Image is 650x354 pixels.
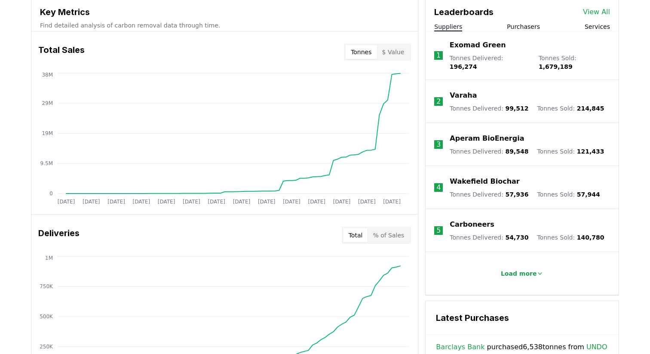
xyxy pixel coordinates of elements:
h3: Latest Purchases [436,311,608,324]
p: Tonnes Sold : [537,104,604,113]
p: Load more [501,269,537,278]
tspan: 250K [40,344,53,350]
tspan: [DATE] [308,199,325,205]
tspan: 29M [42,100,53,106]
a: Wakefield Biochar [450,176,519,187]
h3: Deliveries [38,227,80,244]
p: Tonnes Delivered : [450,54,530,71]
p: 5 [436,225,441,236]
tspan: 19M [42,130,53,136]
button: Total [343,228,368,242]
span: 89,548 [505,148,528,155]
span: 214,845 [577,105,604,112]
tspan: [DATE] [358,199,376,205]
tspan: 1M [45,255,53,261]
span: 57,936 [505,191,528,198]
button: $ Value [377,45,410,59]
tspan: [DATE] [283,199,300,205]
p: Tonnes Delivered : [450,147,528,156]
tspan: 750K [40,283,53,289]
a: Aperam BioEnergia [450,133,524,144]
tspan: [DATE] [233,199,251,205]
p: Tonnes Sold : [537,190,600,199]
tspan: [DATE] [258,199,276,205]
tspan: [DATE] [158,199,175,205]
button: Load more [494,265,551,282]
p: 1 [436,50,441,61]
p: Tonnes Sold : [539,54,610,71]
a: Exomad Green [450,40,506,50]
button: Purchasers [507,22,540,31]
a: UNDO [586,342,607,352]
tspan: [DATE] [133,199,150,205]
a: Varaha [450,90,477,101]
a: View All [583,7,610,17]
tspan: 38M [42,72,53,78]
p: Tonnes Sold : [537,233,604,242]
p: Tonnes Delivered : [450,233,528,242]
span: purchased 6,538 tonnes from [436,342,607,352]
tspan: [DATE] [333,199,351,205]
span: 54,730 [505,234,528,241]
span: 196,274 [450,63,477,70]
button: Suppliers [434,22,462,31]
button: Services [585,22,610,31]
tspan: [DATE] [107,199,125,205]
h3: Key Metrics [40,6,409,18]
p: 4 [436,182,441,193]
p: Tonnes Delivered : [450,104,528,113]
tspan: [DATE] [383,199,401,205]
tspan: 0 [49,191,53,197]
tspan: [DATE] [58,199,75,205]
h3: Leaderboards [434,6,494,18]
p: Tonnes Sold : [537,147,604,156]
tspan: [DATE] [183,199,200,205]
span: 121,433 [577,148,604,155]
span: 140,780 [577,234,604,241]
p: Tonnes Delivered : [450,190,528,199]
span: 1,679,189 [539,63,573,70]
h3: Total Sales [38,43,85,61]
a: Carboneers [450,219,494,230]
button: % of Sales [368,228,409,242]
span: 57,944 [577,191,600,198]
a: Barclays Bank [436,342,484,352]
tspan: [DATE] [208,199,225,205]
tspan: 9.5M [40,160,53,166]
button: Tonnes [346,45,377,59]
span: 99,512 [505,105,528,112]
tspan: 500K [40,314,53,320]
p: 2 [436,96,441,107]
tspan: [DATE] [83,199,100,205]
p: 3 [436,139,441,150]
p: Find detailed analysis of carbon removal data through time. [40,21,409,30]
